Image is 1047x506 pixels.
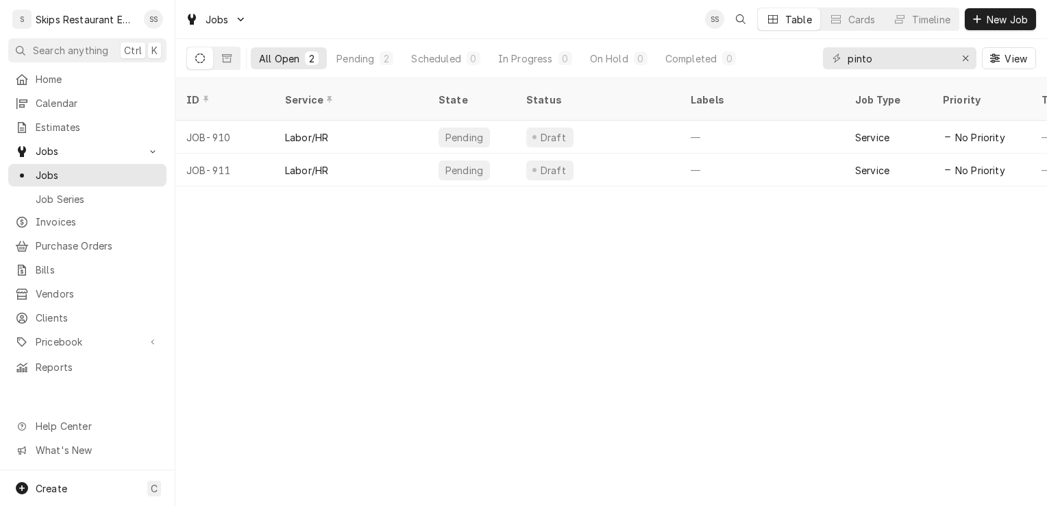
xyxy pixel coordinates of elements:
span: No Priority [955,163,1005,178]
div: Scheduled [411,51,460,66]
span: Jobs [36,168,160,182]
span: No Priority [955,130,1005,145]
div: Completed [665,51,717,66]
span: Home [36,72,160,86]
div: 0 [469,51,478,66]
span: K [151,43,158,58]
div: Service [285,93,414,107]
a: Purchase Orders [8,234,167,257]
input: Keyword search [848,47,950,69]
div: Labor/HR [285,130,328,145]
span: Jobs [36,144,139,158]
button: New Job [965,8,1036,30]
span: View [1002,51,1030,66]
div: 0 [637,51,645,66]
a: Calendar [8,92,167,115]
span: Jobs [206,12,229,27]
div: SS [705,10,724,29]
span: Vendors [36,287,160,301]
div: Shan Skipper's Avatar [144,10,163,29]
a: Go to Help Center [8,415,167,437]
button: Open search [730,8,752,30]
div: 0 [561,51,569,66]
span: Estimates [36,120,160,134]
div: Skips Restaurant Equipment [36,12,136,27]
div: SS [144,10,163,29]
span: Invoices [36,215,160,229]
div: 2 [382,51,391,66]
div: All Open [259,51,299,66]
button: Erase input [954,47,976,69]
span: Create [36,483,67,494]
span: New Job [984,12,1031,27]
div: ID [186,93,260,107]
div: Status [526,93,666,107]
span: C [151,481,158,496]
div: In Progress [498,51,553,66]
div: Labels [691,93,833,107]
a: Go to What's New [8,439,167,461]
div: JOB-911 [175,154,274,186]
div: Pending [336,51,374,66]
div: Cards [848,12,876,27]
span: What's New [36,443,158,457]
div: Service [855,130,889,145]
a: Jobs [8,164,167,186]
div: Pending [444,130,484,145]
a: Job Series [8,188,167,210]
span: Pricebook [36,335,139,349]
div: Job Type [855,93,921,107]
a: Estimates [8,116,167,138]
div: Labor/HR [285,163,328,178]
span: Job Series [36,192,160,206]
a: Vendors [8,282,167,305]
button: Search anythingCtrlK [8,38,167,62]
div: Draft [539,130,568,145]
div: Shan Skipper's Avatar [705,10,724,29]
span: Search anything [33,43,108,58]
div: Service [855,163,889,178]
div: Pending [444,163,484,178]
span: Calendar [36,96,160,110]
span: Ctrl [124,43,142,58]
div: Draft [539,163,568,178]
span: Bills [36,263,160,277]
div: 2 [308,51,316,66]
div: — [680,154,844,186]
a: Go to Jobs [180,8,252,31]
span: Help Center [36,419,158,433]
span: Purchase Orders [36,239,160,253]
button: View [982,47,1036,69]
a: Go to Pricebook [8,330,167,353]
a: Go to Jobs [8,140,167,162]
a: Clients [8,306,167,329]
div: JOB-910 [175,121,274,154]
a: Invoices [8,210,167,233]
div: S [12,10,32,29]
a: Reports [8,356,167,378]
div: Priority [943,93,1017,107]
div: State [439,93,504,107]
div: On Hold [590,51,628,66]
a: Home [8,68,167,91]
div: — [680,121,844,154]
div: Timeline [912,12,950,27]
div: Table [785,12,812,27]
div: 0 [725,51,733,66]
span: Reports [36,360,160,374]
span: Clients [36,311,160,325]
a: Bills [8,258,167,281]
